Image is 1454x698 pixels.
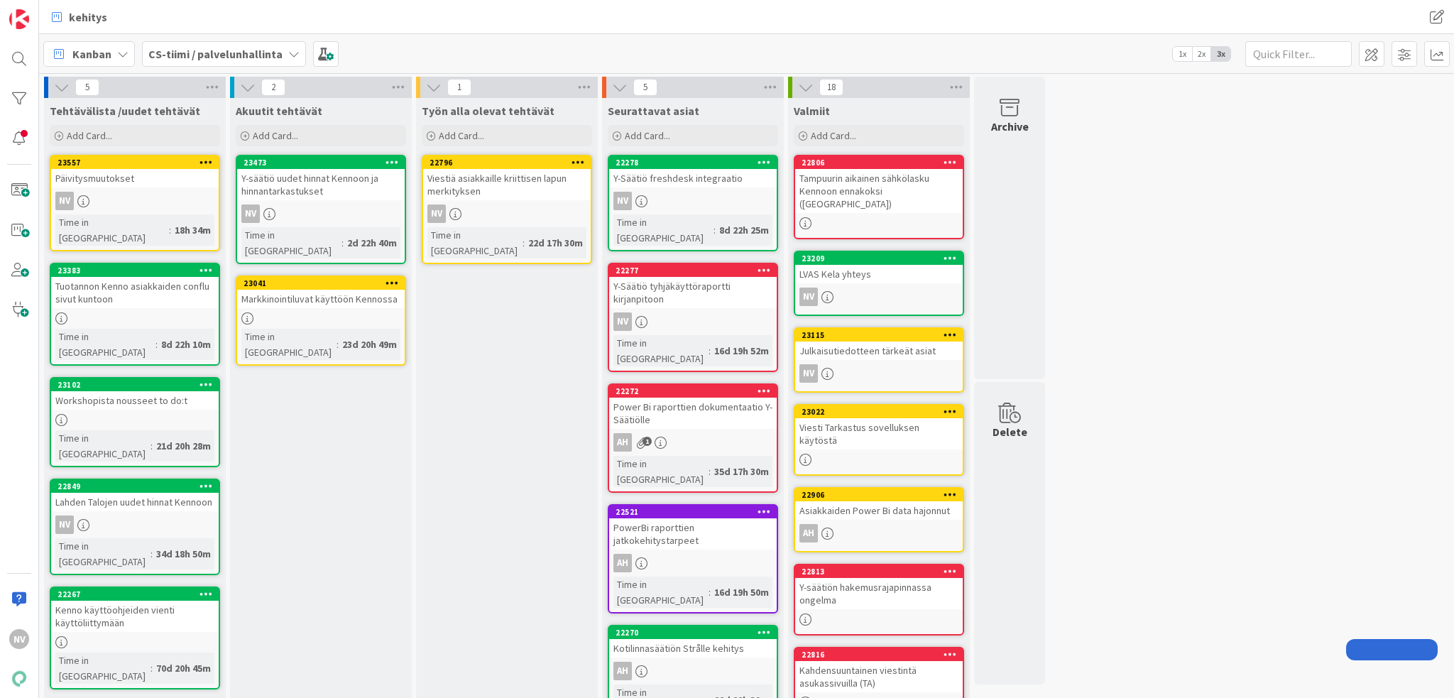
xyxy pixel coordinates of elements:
span: Kanban [72,45,111,62]
div: 23209 [802,253,963,263]
div: 23022Viesti Tarkastus sovelluksen käytöstä [795,405,963,449]
div: NV [799,288,818,306]
div: 22806Tampuurin aikainen sähkölasku Kennoon ennakoksi ([GEOGRAPHIC_DATA]) [795,156,963,213]
div: AH [613,554,632,572]
div: NV [55,192,74,210]
span: 1x [1173,47,1192,61]
div: AH [609,662,777,680]
span: 2x [1192,47,1211,61]
div: Kenno käyttöohjeiden vienti käyttöliittymään [51,601,219,632]
div: 2d 22h 40m [344,235,400,251]
img: avatar [9,669,29,689]
div: 23041 [244,278,405,288]
div: 21d 20h 28m [153,438,214,454]
div: NV [9,629,29,649]
div: 22272 [609,385,777,398]
div: Päivitysmuutokset [51,169,219,187]
div: Y-säätiö uudet hinnat Kennoon ja hinnantarkastukset [237,169,405,200]
div: 22267 [51,588,219,601]
span: 3x [1211,47,1230,61]
div: 22267Kenno käyttöohjeiden vienti käyttöliittymään [51,588,219,632]
div: Tuotannon Kenno asiakkaiden conflu sivut kuntoon [51,277,219,308]
div: 22796 [430,158,591,168]
a: kehitys [43,4,116,30]
a: 22796Viestiä asiakkaille kriittisen lapun merkityksenNVTime in [GEOGRAPHIC_DATA]:22d 17h 30m [422,155,592,264]
div: 22278 [616,158,777,168]
a: 23115Julkaisutiedotteen tärkeät asiatNV [794,327,964,393]
div: 22849 [51,480,219,493]
div: PowerBi raporttien jatkokehitystarpeet [609,518,777,550]
div: NV [795,364,963,383]
a: 23041Markkinointiluvat käyttöön KennossaTime in [GEOGRAPHIC_DATA]:23d 20h 49m [236,276,406,366]
div: Delete [993,423,1027,440]
div: Kahdensuuntainen viestintä asukassivuilla (TA) [795,661,963,692]
div: 23115Julkaisutiedotteen tärkeät asiat [795,329,963,360]
div: Time in [GEOGRAPHIC_DATA] [613,577,709,608]
div: NV [799,364,818,383]
span: : [337,337,339,352]
div: Kotilinnasäätiön Strålle kehitys [609,639,777,658]
a: 23557PäivitysmuutoksetNVTime in [GEOGRAPHIC_DATA]:18h 34m [50,155,220,251]
div: 23102 [58,380,219,390]
div: 22796Viestiä asiakkaille kriittisen lapun merkityksen [423,156,591,200]
div: 8d 22h 25m [716,222,772,238]
div: 23473Y-säätiö uudet hinnat Kennoon ja hinnantarkastukset [237,156,405,200]
div: Tampuurin aikainen sähkölasku Kennoon ennakoksi ([GEOGRAPHIC_DATA]) [795,169,963,213]
a: 23473Y-säätiö uudet hinnat Kennoon ja hinnantarkastuksetNVTime in [GEOGRAPHIC_DATA]:2d 22h 40m [236,155,406,264]
a: 23022Viesti Tarkastus sovelluksen käytöstä [794,404,964,476]
div: 22906 [802,490,963,500]
div: Time in [GEOGRAPHIC_DATA] [613,214,714,246]
div: 22906Asiakkaiden Power Bi data hajonnut [795,489,963,520]
div: 22816 [802,650,963,660]
div: 8d 22h 10m [158,337,214,352]
div: 22521PowerBi raporttien jatkokehitystarpeet [609,506,777,550]
div: Y-Säätiö freshdesk integraatio [609,169,777,187]
span: : [709,464,711,479]
div: 23383Tuotannon Kenno asiakkaiden conflu sivut kuntoon [51,264,219,308]
div: 22806 [795,156,963,169]
div: 22277 [609,264,777,277]
a: 22906Asiakkaiden Power Bi data hajonnutAH [794,487,964,552]
span: : [155,337,158,352]
div: Time in [GEOGRAPHIC_DATA] [55,329,155,360]
div: Archive [991,118,1029,135]
div: AH [609,554,777,572]
div: 22813 [795,565,963,578]
div: 23557 [58,158,219,168]
a: 22806Tampuurin aikainen sähkölasku Kennoon ennakoksi ([GEOGRAPHIC_DATA]) [794,155,964,239]
span: Add Card... [67,129,112,142]
span: Add Card... [625,129,670,142]
div: NV [237,205,405,223]
div: 22278 [609,156,777,169]
div: Y-säätiön hakemusrajapinnassa ongelma [795,578,963,609]
div: 23115 [802,330,963,340]
span: Työn alla olevat tehtävät [422,104,554,118]
div: Time in [GEOGRAPHIC_DATA] [55,653,151,684]
span: : [714,222,716,238]
div: 22278Y-Säätiö freshdesk integraatio [609,156,777,187]
a: 22277Y-Säätiö tyhjäkäyttöraportti kirjanpitoonNVTime in [GEOGRAPHIC_DATA]:16d 19h 52m [608,263,778,372]
div: 22270 [616,628,777,638]
a: 22267Kenno käyttöohjeiden vienti käyttöliittymäänTime in [GEOGRAPHIC_DATA]:70d 20h 45m [50,587,220,689]
span: : [709,584,711,600]
div: 22813 [802,567,963,577]
div: NV [613,192,632,210]
span: : [523,235,525,251]
div: Workshopista nousseet to do:t [51,391,219,410]
div: 22849 [58,481,219,491]
div: Asiakkaiden Power Bi data hajonnut [795,501,963,520]
div: 22267 [58,589,219,599]
div: 22272Power Bi raporttien dokumentaatio Y-Säätiölle [609,385,777,429]
span: 5 [633,79,657,96]
div: 34d 18h 50m [153,546,214,562]
div: Viesti Tarkastus sovelluksen käytöstä [795,418,963,449]
div: 22277 [616,266,777,276]
span: Add Card... [811,129,856,142]
div: Time in [GEOGRAPHIC_DATA] [613,456,709,487]
a: 22521PowerBi raporttien jatkokehitystarpeetAHTime in [GEOGRAPHIC_DATA]:16d 19h 50m [608,504,778,614]
div: 23383 [58,266,219,276]
div: 23102Workshopista nousseet to do:t [51,378,219,410]
span: : [341,235,344,251]
div: LVAS Kela yhteys [795,265,963,283]
span: kehitys [69,9,107,26]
